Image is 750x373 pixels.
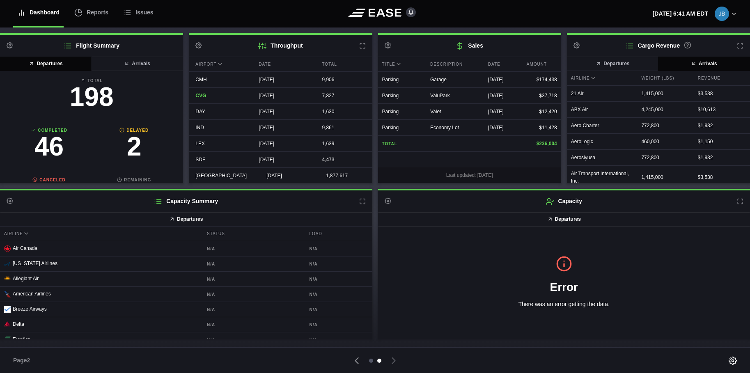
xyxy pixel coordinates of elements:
div: $37,718 [527,92,557,99]
div: Garage [430,76,480,83]
b: N/A [310,291,368,297]
button: Arrivals [658,57,750,71]
div: 7,827 [315,88,372,103]
div: $174,438 [527,76,557,83]
span: Delta [13,321,24,327]
b: Canceled [7,177,92,183]
div: Parking [382,76,422,83]
b: N/A [310,307,368,313]
button: Departures [567,57,659,71]
h3: 46 [7,133,92,160]
div: Title [378,57,426,71]
div: SDF [189,152,245,167]
div: $236,004 [527,140,557,147]
div: Revenue [694,71,750,85]
b: N/A [207,307,299,313]
div: DAY [189,104,245,119]
a: Delayed2 [92,127,177,164]
b: N/A [207,337,299,343]
b: N/A [207,246,299,252]
div: 772,800 [637,118,693,133]
div: 1,415,000 [637,169,693,185]
div: Last updated: [DATE] [378,167,561,183]
div: Aerosiyusa [567,150,638,165]
div: Economy Lot [430,124,480,131]
div: Parking [382,108,422,115]
div: [DATE] [252,120,309,135]
div: $12,420 [527,108,557,115]
div: Air Transport International, Inc. [567,166,638,189]
img: 74ad5be311c8ae5b007de99f4e979312 [715,7,729,21]
span: CVG [195,93,206,98]
div: $ 1,932 [698,154,746,161]
span: Air Canada [13,245,37,251]
div: ABX Air [567,102,638,117]
span: Breeze Airways [13,306,47,312]
div: [DATE] [252,152,309,167]
div: Parking [382,92,422,99]
div: [DATE] [260,168,313,183]
h1: Error [391,279,737,296]
h3: 2 [92,133,177,160]
b: N/A [310,276,368,282]
div: Airline [567,71,638,85]
b: N/A [310,246,368,252]
div: 9,861 [315,120,372,135]
b: Delayed [92,127,177,133]
div: 1,639 [315,136,372,151]
a: Total198 [7,78,177,114]
div: 9,906 [315,72,372,87]
div: Date [252,57,309,71]
h2: Cargo Revenue [567,35,750,57]
p: [DATE] 6:41 AM EDT [653,9,708,18]
div: $ 1,932 [698,122,746,129]
div: [DATE] [488,92,518,99]
h3: 198 [7,84,177,110]
div: Date [484,57,523,71]
b: Total [7,78,177,84]
div: Valet [430,108,480,115]
div: AeroLogic [567,134,638,149]
div: $ 1,150 [698,138,746,145]
div: 4,473 [315,152,372,167]
b: N/A [207,291,299,297]
div: 772,800 [637,150,693,165]
b: Remaining [92,177,177,183]
div: [DATE] [488,124,518,131]
div: 1,877,617 [319,168,372,183]
div: $ 3,538 [698,174,746,181]
div: [DATE] [252,136,309,151]
b: N/A [310,322,368,328]
div: $ 3,538 [698,90,746,97]
div: Total [315,57,372,71]
div: IND [189,120,245,135]
div: [DATE] [252,104,309,119]
h2: Sales [378,35,561,57]
div: Aero Charter [567,118,638,133]
span: [US_STATE] Airlines [13,261,57,266]
b: Total [382,141,422,147]
span: Allegiant Air [13,276,39,281]
div: 21 Air [567,86,638,101]
b: Completed [7,127,92,133]
button: Arrivals [91,57,183,71]
div: $11,428 [527,124,557,131]
div: [DATE] [252,88,309,103]
div: Description [426,57,484,71]
div: 1,415,000 [637,86,693,101]
span: American Airlines [13,291,51,297]
p: There was an error getting the data. [391,300,737,309]
b: N/A [310,261,368,267]
span: Page 2 [13,356,34,365]
div: [DATE] [488,108,518,115]
div: [DATE] [252,72,309,87]
div: 460,000 [637,134,693,149]
div: 4,245,000 [637,102,693,117]
div: [DATE] [488,76,518,83]
b: N/A [207,276,299,282]
div: Weight (lbs) [637,71,693,85]
div: Amount [523,57,561,71]
div: Status [203,227,303,241]
h2: Throughput [189,35,372,57]
div: Airport [189,57,245,71]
